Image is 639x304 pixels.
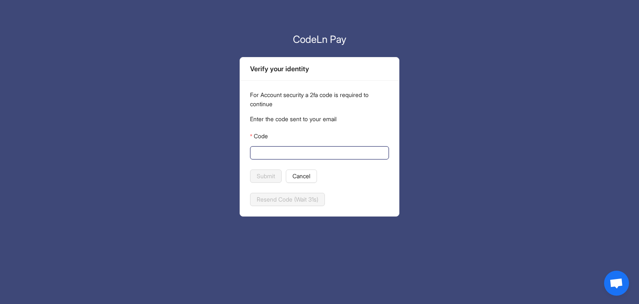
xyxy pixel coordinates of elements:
[286,169,317,183] button: Cancel
[255,148,382,157] input: Code
[604,271,629,296] a: Open chat
[250,193,325,206] button: Resend Code (Wait 31s)
[250,115,389,124] p: Enter the code sent to your email
[250,130,268,143] label: Code
[257,195,318,204] span: Resend Code (Wait 31s)
[257,172,275,181] span: Submit
[250,64,389,74] div: Verify your identity
[250,169,282,183] button: Submit
[240,32,399,47] p: CodeLn Pay
[292,172,310,181] span: Cancel
[250,90,389,109] p: For Account security a 2fa code is required to continue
